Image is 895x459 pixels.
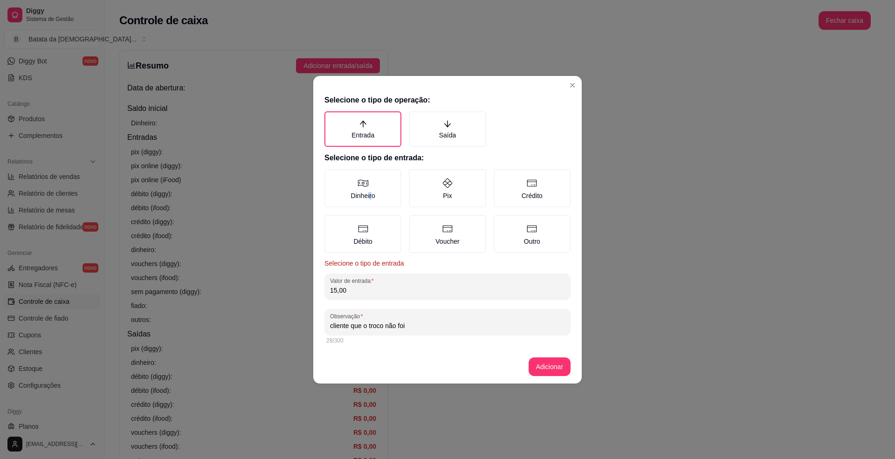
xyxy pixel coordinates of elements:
label: Entrada [324,111,401,147]
article: Selecione o tipo de entrada [324,259,571,268]
h2: Selecione o tipo de operação: [324,95,571,106]
label: Outro [494,215,571,253]
h2: Selecione o tipo de entrada: [324,152,571,164]
div: 28/300 [326,337,569,344]
label: Observação [330,312,366,320]
label: Voucher [409,215,486,253]
label: Dinheiro [324,169,401,207]
label: Pix [409,169,486,207]
span: arrow-up [359,120,367,128]
input: Observação [330,321,565,330]
label: Crédito [494,169,571,207]
input: Valor de entrada [330,286,565,295]
label: Débito [324,215,401,253]
button: Adicionar [529,357,571,376]
span: arrow-down [443,120,452,128]
button: Close [565,78,580,93]
label: Saída [409,111,486,147]
label: Valor de entrada [330,277,377,285]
